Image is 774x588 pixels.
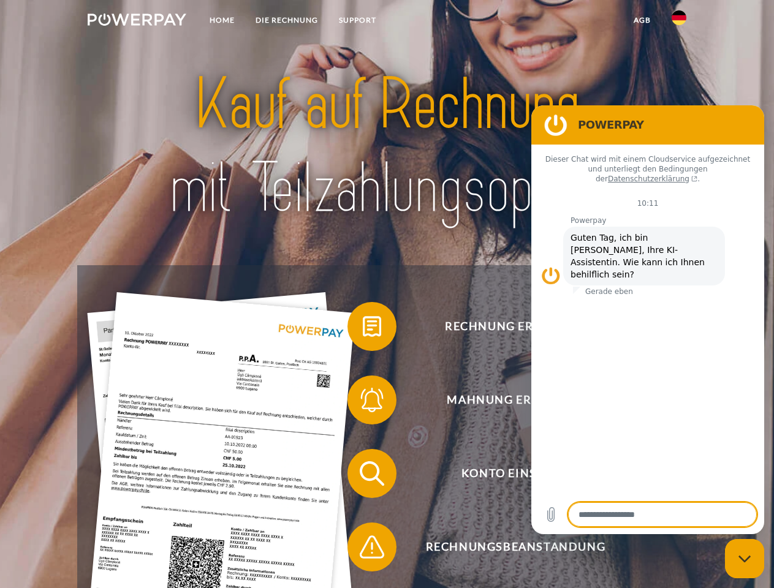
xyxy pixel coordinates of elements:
span: Rechnung erhalten? [365,302,666,351]
img: de [672,10,686,25]
img: qb_warning.svg [357,532,387,562]
span: Mahnung erhalten? [365,375,666,424]
button: Konto einsehen [347,449,666,498]
iframe: Messaging-Fenster [531,105,764,534]
img: qb_search.svg [357,458,387,489]
button: Rechnung erhalten? [347,302,666,351]
img: qb_bell.svg [357,385,387,415]
iframe: Schaltfläche zum Öffnen des Messaging-Fensters; Konversation läuft [725,539,764,578]
img: title-powerpay_de.svg [117,59,657,235]
button: Rechnungsbeanstandung [347,522,666,571]
a: agb [623,9,661,31]
button: Mahnung erhalten? [347,375,666,424]
span: Rechnungsbeanstandung [365,522,666,571]
a: DIE RECHNUNG [245,9,328,31]
a: Home [199,9,245,31]
span: Konto einsehen [365,449,666,498]
a: SUPPORT [328,9,387,31]
img: logo-powerpay-white.svg [88,13,186,26]
img: qb_bill.svg [357,311,387,342]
